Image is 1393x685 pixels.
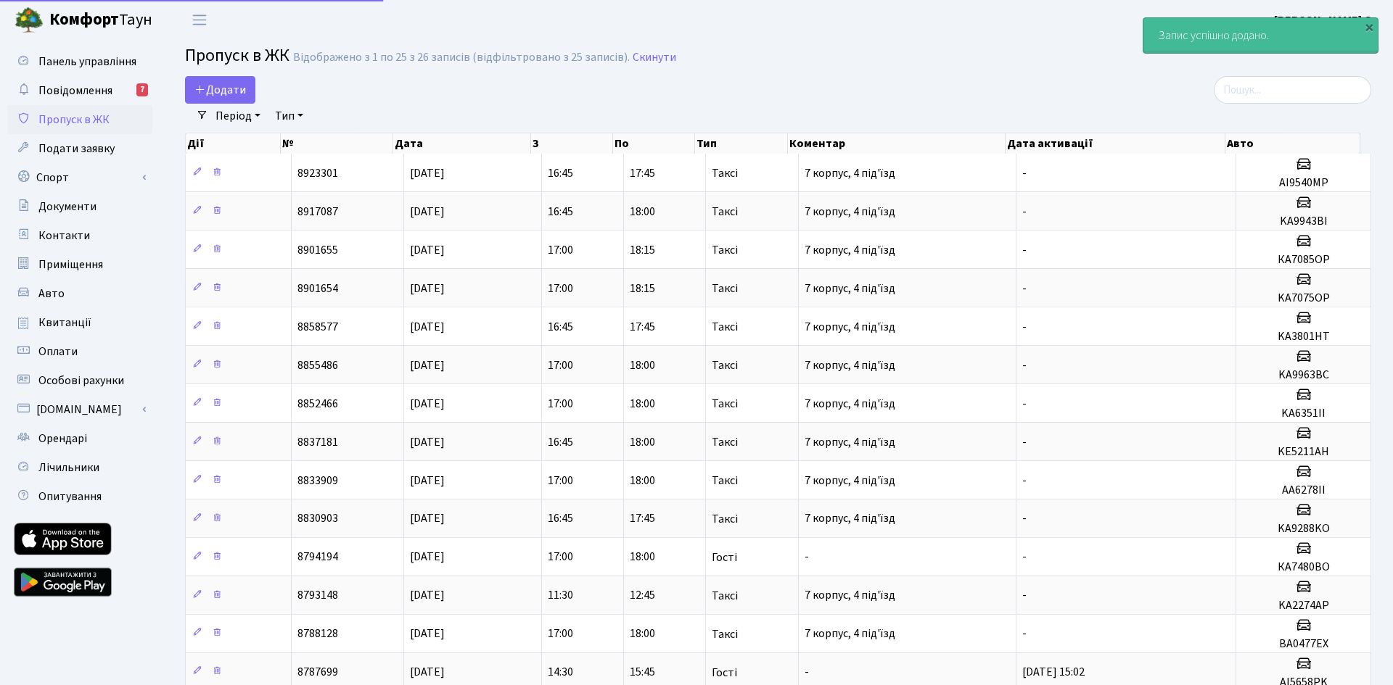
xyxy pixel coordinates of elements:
[297,357,338,373] span: 8855486
[297,165,338,181] span: 8923301
[15,6,44,35] img: logo.png
[805,242,895,258] span: 7 корпус, 4 під'їзд
[805,549,809,565] span: -
[1242,215,1365,228] h5: KA9943BI
[1242,522,1365,536] h5: KA9288KO
[49,8,119,31] b: Комфорт
[181,8,218,32] button: Переключити навігацію
[38,489,102,505] span: Опитування
[633,51,676,65] a: Скинути
[712,167,738,179] span: Таксі
[805,511,895,527] span: 7 корпус, 4 під'їзд
[805,665,809,681] span: -
[805,281,895,296] span: 7 корпус, 4 під'їзд
[630,626,655,642] span: 18:00
[548,511,573,527] span: 16:45
[1143,18,1378,53] div: Запис успішно додано.
[613,133,695,154] th: По
[712,667,737,678] span: Гості
[548,165,573,181] span: 16:45
[548,473,573,489] span: 17:00
[1225,133,1360,154] th: Авто
[410,319,445,335] span: [DATE]
[1214,76,1371,104] input: Пошук...
[410,588,445,604] span: [DATE]
[38,373,124,389] span: Особові рахунки
[38,141,115,157] span: Подати заявку
[1242,637,1365,651] h5: BA0477EX
[548,588,573,604] span: 11:30
[297,665,338,681] span: 8787699
[1242,445,1365,459] h5: KE5211AH
[7,47,152,76] a: Панель управління
[1242,330,1365,344] h5: KA3801HT
[805,204,895,220] span: 7 корпус, 4 під'їзд
[548,396,573,412] span: 17:00
[712,628,738,640] span: Таксі
[630,319,655,335] span: 17:45
[1022,511,1027,527] span: -
[712,436,738,448] span: Таксі
[1022,165,1027,181] span: -
[548,665,573,681] span: 14:30
[805,588,895,604] span: 7 корпус, 4 під'їзд
[7,424,152,453] a: Орендарі
[7,163,152,192] a: Спорт
[712,398,738,410] span: Таксі
[805,165,895,181] span: 7 корпус, 4 під'їзд
[297,319,338,335] span: 8858577
[38,83,112,99] span: Повідомлення
[7,250,152,279] a: Приміщення
[410,473,445,489] span: [DATE]
[1006,133,1225,154] th: Дата активації
[410,434,445,450] span: [DATE]
[410,204,445,220] span: [DATE]
[185,43,289,68] span: Пропуск в ЖК
[548,549,573,565] span: 17:00
[1242,291,1365,305] h5: KA7075OP
[297,473,338,489] span: 8833909
[297,281,338,296] span: 8901654
[712,360,738,371] span: Таксі
[281,133,394,154] th: №
[1362,20,1376,34] div: ×
[1242,253,1365,267] h5: КА7085ОР
[712,590,738,602] span: Таксі
[7,279,152,308] a: Авто
[805,319,895,335] span: 7 корпус, 4 під'їзд
[410,396,445,412] span: [DATE]
[1242,483,1365,497] h5: AA6278II
[1022,319,1027,335] span: -
[210,104,266,128] a: Період
[38,286,65,302] span: Авто
[38,228,90,244] span: Контакти
[410,511,445,527] span: [DATE]
[1242,176,1365,190] h5: AI9540MP
[297,511,338,527] span: 8830903
[7,192,152,221] a: Документи
[1022,357,1027,373] span: -
[293,51,630,65] div: Відображено з 1 по 25 з 26 записів (відфільтровано з 25 записів).
[49,8,152,33] span: Таун
[185,76,255,104] a: Додати
[805,434,895,450] span: 7 корпус, 4 під'їзд
[1022,396,1027,412] span: -
[1022,626,1027,642] span: -
[1022,242,1027,258] span: -
[1022,473,1027,489] span: -
[1274,12,1376,28] b: [PERSON_NAME] О.
[38,460,99,476] span: Лічильники
[548,204,573,220] span: 16:45
[712,244,738,256] span: Таксі
[548,281,573,296] span: 17:00
[548,434,573,450] span: 16:45
[630,473,655,489] span: 18:00
[297,204,338,220] span: 8917087
[1242,368,1365,382] h5: KA9963BC
[630,511,655,527] span: 17:45
[712,283,738,294] span: Таксі
[7,76,152,105] a: Повідомлення7
[630,165,655,181] span: 17:45
[1242,560,1365,574] h5: КА7480ВО
[630,242,655,258] span: 18:15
